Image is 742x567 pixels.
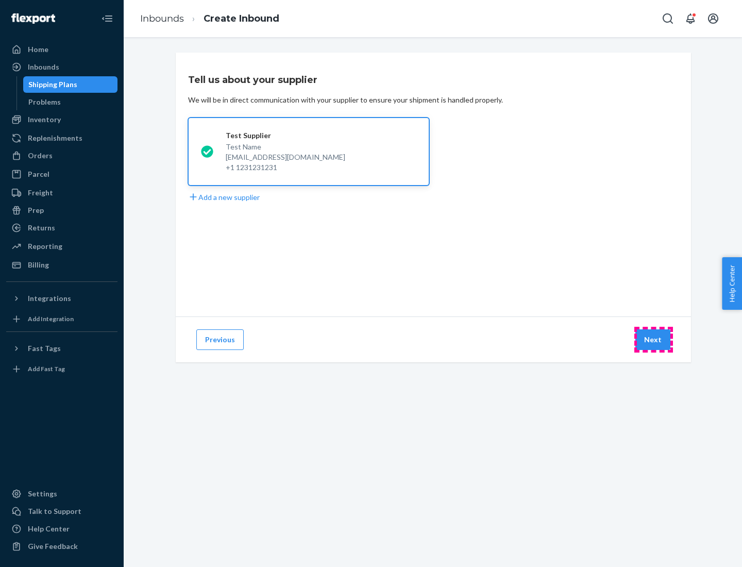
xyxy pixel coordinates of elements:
button: Help Center [722,257,742,310]
a: Problems [23,94,118,110]
div: Home [28,44,48,55]
button: Open notifications [680,8,701,29]
div: Add Fast Tag [28,364,65,373]
a: Orders [6,147,117,164]
a: Talk to Support [6,503,117,520]
div: We will be in direct communication with your supplier to ensure your shipment is handled properly. [188,95,503,105]
div: Billing [28,260,49,270]
div: Settings [28,489,57,499]
button: Close Navigation [97,8,117,29]
div: Add Integration [28,314,74,323]
div: Shipping Plans [28,79,77,90]
a: Freight [6,185,117,201]
a: Inventory [6,111,117,128]
a: Billing [6,257,117,273]
a: Replenishments [6,130,117,146]
div: Help Center [28,524,70,534]
div: Inventory [28,114,61,125]
a: Reporting [6,238,117,255]
button: Give Feedback [6,538,117,555]
a: Shipping Plans [23,76,118,93]
div: Talk to Support [28,506,81,516]
h3: Tell us about your supplier [188,73,317,87]
button: Open account menu [703,8,723,29]
a: Help Center [6,521,117,537]
a: Inbounds [140,13,184,24]
ol: breadcrumbs [132,4,288,34]
div: Give Feedback [28,541,78,552]
button: Fast Tags [6,340,117,357]
div: Fast Tags [28,343,61,354]
button: Previous [196,329,244,350]
a: Settings [6,486,117,502]
a: Create Inbound [204,13,279,24]
div: Freight [28,188,53,198]
button: Next [635,329,670,350]
div: Replenishments [28,133,82,143]
a: Inbounds [6,59,117,75]
div: Returns [28,223,55,233]
a: Add Integration [6,311,117,327]
div: Reporting [28,241,62,252]
a: Returns [6,220,117,236]
img: Flexport logo [11,13,55,24]
button: Integrations [6,290,117,307]
div: Prep [28,205,44,215]
button: Open Search Box [657,8,678,29]
div: Integrations [28,293,71,304]
a: Add Fast Tag [6,361,117,377]
button: Add a new supplier [188,192,260,203]
div: Inbounds [28,62,59,72]
a: Parcel [6,166,117,182]
a: Prep [6,202,117,219]
a: Home [6,41,117,58]
div: Parcel [28,169,49,179]
div: Problems [28,97,61,107]
div: Orders [28,151,53,161]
